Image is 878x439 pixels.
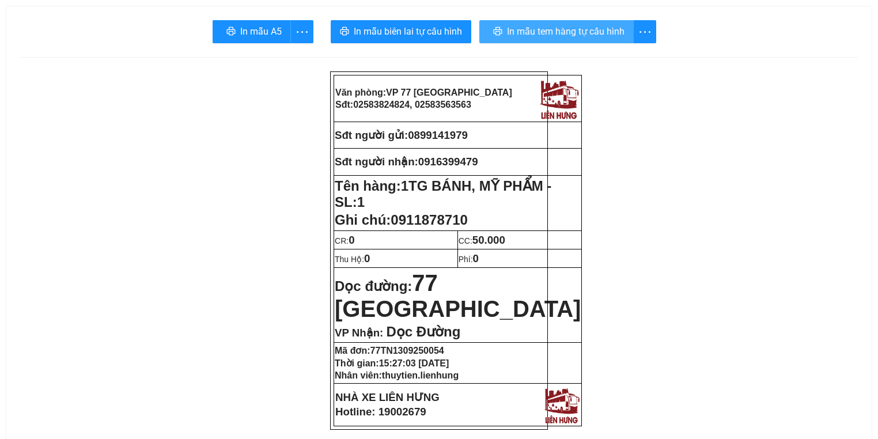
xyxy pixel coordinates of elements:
span: CC: [459,236,505,245]
strong: Sđt: [335,100,471,109]
span: CR: [335,236,355,245]
span: 0 [473,252,479,264]
strong: Hotline: 19002679 [335,406,426,418]
strong: Tên hàng: [335,178,551,210]
strong: Phiếu gửi hàng [47,62,126,74]
strong: Sđt người nhận: [335,156,418,168]
img: logo [124,8,169,56]
strong: NHÀ XE LIÊN HƯNG [335,391,440,403]
span: VP Nhận: [335,327,383,339]
strong: VP: 77 [GEOGRAPHIC_DATA], [GEOGRAPHIC_DATA] [4,20,122,58]
span: 0916399479 [418,156,478,168]
span: In mẫu biên lai tự cấu hình [354,24,462,39]
strong: SĐT gửi: [84,82,158,90]
img: logo [537,77,581,120]
span: more [291,25,313,39]
span: 0899141979 [116,82,158,90]
span: 1TG BÁNH, MỸ PHẨM - SL: [335,178,551,210]
button: more [633,20,656,43]
span: 02583824824, 02583563563 [353,100,471,109]
strong: Nhà xe Liên Hưng [4,6,95,18]
span: 50.000 [472,234,505,246]
img: logo [542,385,581,425]
strong: Sđt người gửi: [335,129,408,141]
span: Dọc Đường [386,324,460,339]
button: printerIn mẫu biên lai tự cấu hình [331,20,471,43]
span: 15:27:03 [DATE] [379,358,449,368]
span: 77TN1309250054 [370,346,444,355]
strong: Người gửi: [4,82,41,90]
strong: Thời gian: [335,358,449,368]
span: Thu Hộ: [335,255,370,264]
span: 0 [349,234,354,246]
span: In mẫu A5 [240,24,282,39]
span: 0899141979 [408,129,468,141]
span: printer [226,27,236,37]
span: 0 [364,252,370,264]
span: 77 [GEOGRAPHIC_DATA] [335,270,581,321]
strong: Nhân viên: [335,370,459,380]
span: Ghi chú: [335,212,468,228]
span: 1 [357,194,365,210]
button: printerIn mẫu A5 [213,20,291,43]
strong: Văn phòng: [335,88,512,97]
strong: Dọc đường: [335,278,581,320]
span: printer [493,27,502,37]
span: Phí: [459,255,479,264]
button: printerIn mẫu tem hàng tự cấu hình [479,20,634,43]
span: 0911878710 [391,212,467,228]
span: thuytien.lienhung [382,370,459,380]
strong: Mã đơn: [335,346,444,355]
span: VP 77 [GEOGRAPHIC_DATA] [386,88,512,97]
span: In mẫu tem hàng tự cấu hình [507,24,625,39]
span: more [634,25,656,39]
button: more [290,20,313,43]
span: printer [340,27,349,37]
